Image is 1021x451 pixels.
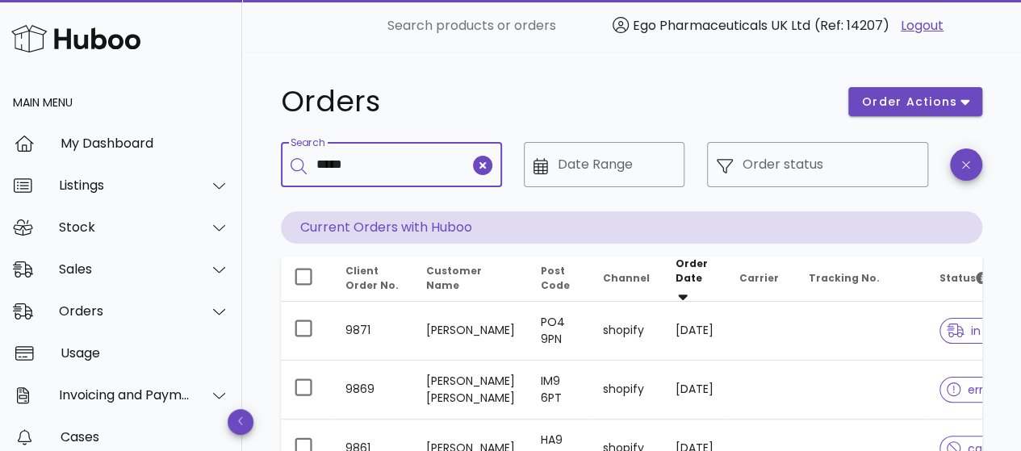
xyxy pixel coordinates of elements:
[528,302,590,361] td: PO4 9PN
[739,271,779,285] span: Carrier
[59,387,190,403] div: Invoicing and Payments
[939,271,988,285] span: Status
[528,361,590,420] td: IM9 6PT
[947,384,994,395] span: error
[413,257,528,302] th: Customer Name
[528,257,590,302] th: Post Code
[59,261,190,277] div: Sales
[861,94,958,111] span: order actions
[281,87,829,116] h1: Orders
[726,257,796,302] th: Carrier
[291,137,324,149] label: Search
[603,271,650,285] span: Channel
[61,345,229,361] div: Usage
[809,271,880,285] span: Tracking No.
[59,219,190,235] div: Stock
[590,257,663,302] th: Channel
[796,257,927,302] th: Tracking No.
[663,302,726,361] td: [DATE]
[413,302,528,361] td: [PERSON_NAME]
[590,302,663,361] td: shopify
[59,303,190,319] div: Orders
[473,156,492,175] button: clear icon
[633,16,810,35] span: Ego Pharmaceuticals UK Ltd
[848,87,982,116] button: order actions
[345,264,399,292] span: Client Order No.
[590,361,663,420] td: shopify
[541,264,570,292] span: Post Code
[426,264,482,292] span: Customer Name
[61,429,229,445] div: Cases
[901,16,944,35] a: Logout
[663,361,726,420] td: [DATE]
[281,211,982,244] p: Current Orders with Huboo
[333,302,413,361] td: 9871
[61,136,229,151] div: My Dashboard
[663,257,726,302] th: Order Date: Sorted descending. Activate to remove sorting.
[11,21,140,56] img: Huboo Logo
[59,177,190,193] div: Listings
[814,16,889,35] span: (Ref: 14207)
[676,257,708,285] span: Order Date
[413,361,528,420] td: [PERSON_NAME] [PERSON_NAME]
[333,361,413,420] td: 9869
[333,257,413,302] th: Client Order No.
